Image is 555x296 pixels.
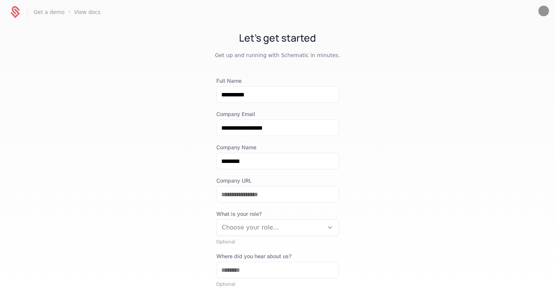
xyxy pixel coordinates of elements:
[216,144,339,151] label: Company Name
[216,177,339,184] label: Company URL
[538,6,549,16] img: 's logo
[216,253,339,260] label: Where did you hear about us?
[68,8,70,17] span: ·
[74,9,100,15] a: View docs
[34,9,65,15] a: Get a demo
[216,210,339,218] span: What is your role?
[216,239,339,245] div: Optional
[216,77,339,85] label: Full Name
[538,6,549,16] button: Open user button
[216,281,339,287] div: Optional
[216,110,339,118] label: Company Email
